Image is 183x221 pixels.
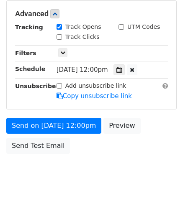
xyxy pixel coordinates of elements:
label: Track Clicks [65,33,100,41]
a: Copy unsubscribe link [57,92,132,100]
span: [DATE] 12:00pm [57,66,108,74]
strong: Tracking [15,24,43,30]
a: Send Test Email [6,138,70,154]
h5: Advanced [15,9,168,18]
iframe: Chat Widget [141,181,183,221]
label: Add unsubscribe link [65,81,126,90]
strong: Schedule [15,66,45,72]
label: UTM Codes [127,23,160,31]
a: Send on [DATE] 12:00pm [6,118,101,134]
strong: Filters [15,50,36,56]
strong: Unsubscribe [15,83,56,89]
label: Track Opens [65,23,101,31]
a: Preview [103,118,140,134]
